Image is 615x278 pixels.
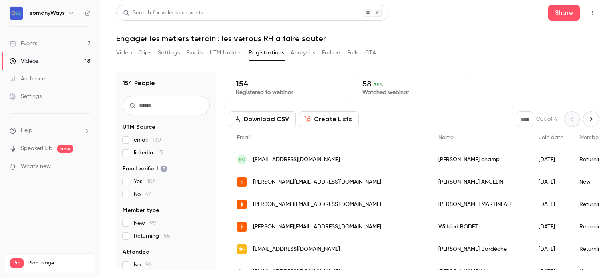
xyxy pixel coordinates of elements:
span: 96 [145,262,151,268]
span: 15 [158,150,163,156]
div: [DATE] [531,193,571,216]
div: [DATE] [531,148,571,171]
span: linkedin [134,149,163,157]
span: Help [21,126,32,135]
div: [PERSON_NAME] MARTINEAU [430,193,531,216]
div: [DATE] [531,171,571,193]
span: new [57,145,73,153]
div: Audience [10,75,45,83]
div: Settings [10,92,42,100]
span: Pro [10,258,24,268]
button: Create Lists [299,111,359,127]
span: [EMAIL_ADDRESS][DOMAIN_NAME] [253,245,340,254]
button: UTM builder [210,46,242,59]
span: 55 [164,233,170,239]
span: Returning [134,232,170,240]
span: 108 [147,179,156,184]
div: [PERSON_NAME] ANGELINI [430,171,531,193]
button: Download CSV [229,111,296,127]
p: 154 [236,79,339,88]
span: [EMAIL_ADDRESS][DOMAIN_NAME] [253,268,340,276]
span: 130 [153,137,161,143]
img: nickel.eu [237,177,247,187]
p: Out of 4 [536,115,557,123]
span: No [134,261,151,269]
p: Registered to webinar [236,88,339,96]
img: his-izz.be [237,244,247,254]
span: Email verified [123,165,167,173]
button: Polls [347,46,359,59]
span: No [134,190,152,198]
h1: Engager les métiers terrain : les verrous RH à faire sauter [116,34,599,43]
span: UTM Source [123,123,155,131]
div: [PERSON_NAME] Bardèche [430,238,531,260]
span: Name [438,135,454,140]
span: Yes [134,178,156,186]
span: [PERSON_NAME][EMAIL_ADDRESS][DOMAIN_NAME] [253,223,381,231]
span: Plan usage [28,260,90,266]
span: Member type [579,135,614,140]
iframe: Noticeable Trigger [81,163,90,170]
span: 38 % [374,82,384,88]
h6: somanyWays [30,9,65,17]
button: Analytics [291,46,316,59]
div: [PERSON_NAME] champ [430,148,531,171]
button: Video [116,46,132,59]
img: somanyWays [10,7,23,20]
a: SpeakerHub [21,144,52,153]
div: Videos [10,57,38,65]
span: What's new [21,162,51,171]
button: Emails [186,46,203,59]
img: nickel.eu [237,200,247,209]
span: 99 [150,220,156,226]
span: [PERSON_NAME][EMAIL_ADDRESS][DOMAIN_NAME] [253,200,381,209]
span: email [134,136,161,144]
span: Member type [123,206,159,214]
div: Events [10,40,37,48]
button: Settings [158,46,180,59]
span: Join date [539,135,563,140]
button: Registrations [249,46,284,59]
img: nickel.eu [237,222,247,232]
img: peregrine.paris [237,267,247,276]
button: Share [548,5,580,21]
button: Embed [322,46,341,59]
span: 46 [145,192,152,197]
span: sc [239,156,245,163]
p: 58 [362,79,466,88]
span: New [134,219,156,227]
button: CTA [365,46,376,59]
li: help-dropdown-opener [10,126,90,135]
button: Clips [138,46,151,59]
button: Top Bar Actions [586,6,599,19]
p: Watched webinar [362,88,466,96]
span: Email [237,135,251,140]
span: [EMAIL_ADDRESS][DOMAIN_NAME] [253,156,340,164]
div: [DATE] [531,238,571,260]
span: Attended [123,248,149,256]
div: Wilfried BODET [430,216,531,238]
div: [DATE] [531,216,571,238]
span: [PERSON_NAME][EMAIL_ADDRESS][DOMAIN_NAME] [253,178,381,186]
button: Next page [583,111,599,127]
h1: 154 People [123,78,155,88]
div: Search for videos or events [123,9,203,17]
